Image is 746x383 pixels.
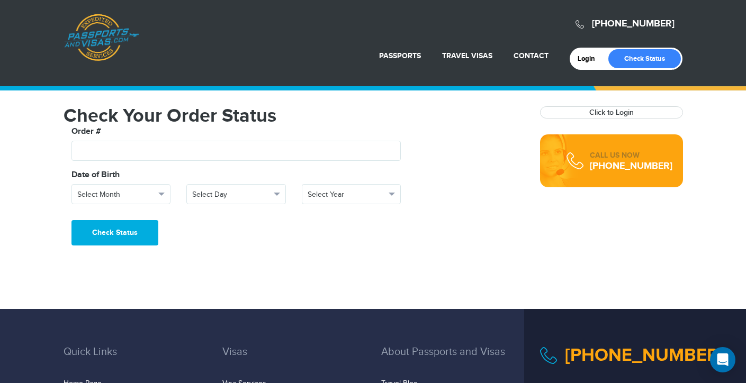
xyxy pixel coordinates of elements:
[308,189,386,200] span: Select Year
[590,161,672,171] div: [PHONE_NUMBER]
[379,51,421,60] a: Passports
[442,51,492,60] a: Travel Visas
[222,346,365,373] h3: Visas
[71,184,171,204] button: Select Month
[590,150,672,161] div: CALL US NOW
[77,189,156,200] span: Select Month
[64,346,206,373] h3: Quick Links
[71,125,101,138] label: Order #
[71,169,120,181] label: Date of Birth
[710,347,735,372] div: Open Intercom Messenger
[589,108,634,117] a: Click to Login
[592,18,675,30] a: [PHONE_NUMBER]
[71,220,158,245] button: Check Status
[608,49,681,68] a: Check Status
[381,346,524,373] h3: About Passports and Visas
[186,184,286,204] button: Select Day
[578,54,603,63] a: Login
[192,189,271,200] span: Select Day
[64,14,139,61] a: Passports & [DOMAIN_NAME]
[64,106,524,125] h1: Check Your Order Status
[514,51,549,60] a: Contact
[565,344,724,366] a: [PHONE_NUMBER]
[302,184,401,204] button: Select Year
